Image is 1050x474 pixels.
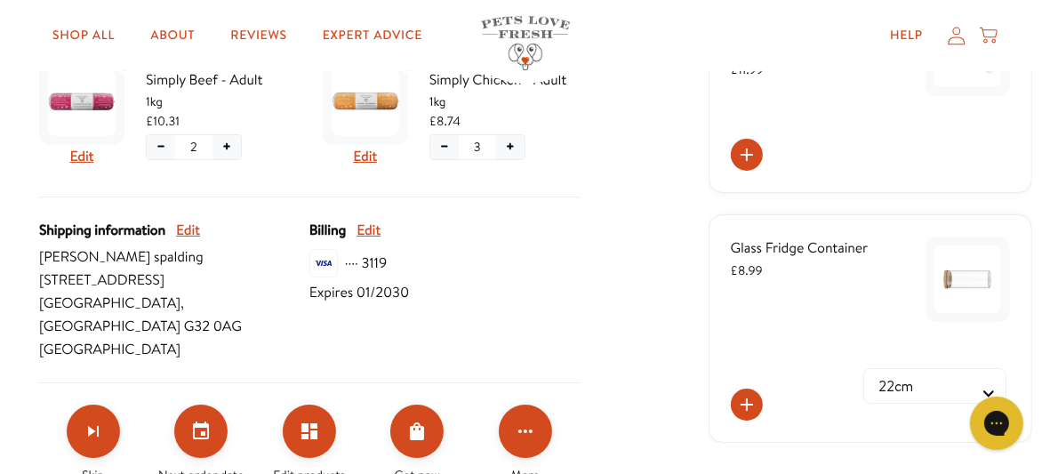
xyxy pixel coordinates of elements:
span: 1kg [429,92,580,111]
a: Expert Advice [309,18,437,53]
iframe: Gorgias live chat messenger [961,390,1032,456]
span: Billing [309,219,346,242]
span: [GEOGRAPHIC_DATA] [39,338,309,361]
img: Glass Fridge Container [934,245,1001,313]
button: Edit [353,145,377,168]
button: Edit products [283,405,336,458]
button: Skip subscription [67,405,120,458]
img: Simply Beef - Adult [48,68,116,136]
button: Click for more options [499,405,552,458]
span: [GEOGRAPHIC_DATA] , [GEOGRAPHIC_DATA] G32 0AG [39,292,309,338]
span: 2 [190,137,197,157]
span: £8.99 [731,261,763,279]
span: [PERSON_NAME] spalding [39,245,309,269]
span: ···· 3119 [345,252,387,275]
span: Simply Beef - Adult [146,68,296,92]
span: Simply Chicken - Adult [429,68,580,92]
span: Expires 01/2030 [309,281,409,304]
img: Pets Love Fresh [481,16,570,70]
button: Edit [70,145,94,168]
span: Glass Fridge Container [731,238,869,258]
button: Order Now [390,405,444,458]
a: About [136,18,209,53]
span: £8.74 [429,111,461,131]
button: Decrease quantity [430,135,459,159]
span: 1kg [146,92,296,111]
button: Edit [176,219,200,242]
a: Reviews [216,18,301,53]
span: Shipping information [39,219,165,242]
button: Increase quantity [496,135,525,159]
div: Subscription product: Simply Chicken - Adult [323,52,580,175]
span: 3 [474,137,481,157]
img: svg%3E [309,249,338,277]
img: Simply Chicken - Adult [332,68,399,136]
span: £10.31 [146,111,180,131]
span: [STREET_ADDRESS] [39,269,309,292]
button: Set your next order date [174,405,228,458]
a: Shop All [38,18,129,53]
a: Help [876,18,937,53]
button: Decrease quantity [147,135,175,159]
button: Edit [357,219,381,242]
button: Increase quantity [212,135,241,159]
div: Subscription product: Simply Beef - Adult [39,52,296,175]
span: £11.99 [731,60,764,78]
